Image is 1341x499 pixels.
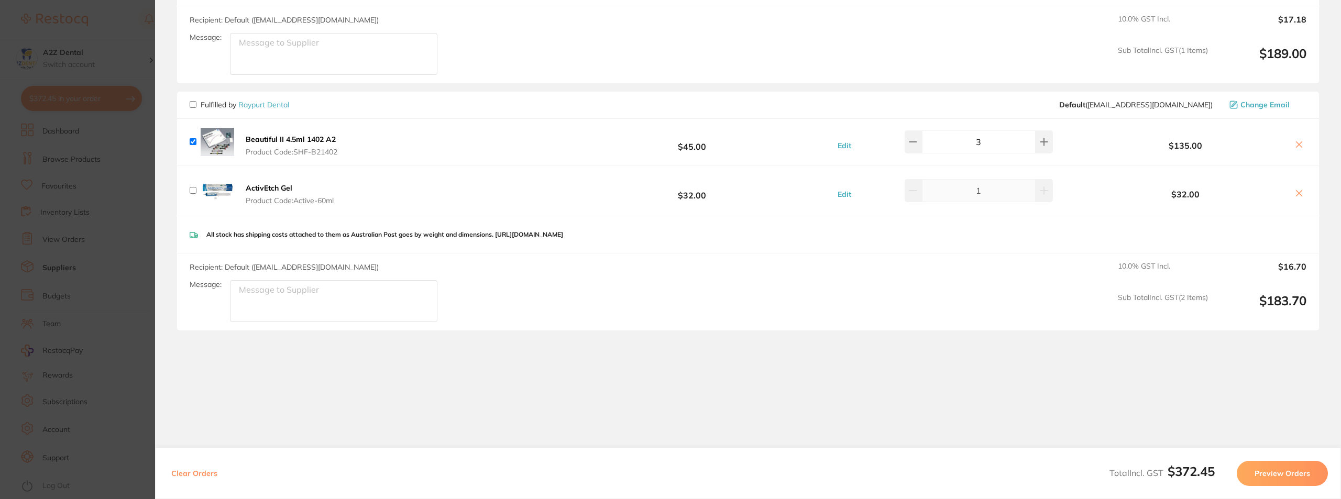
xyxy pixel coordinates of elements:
div: Close [184,4,203,23]
span: Total Incl. GST [1109,468,1215,478]
b: Default [1059,100,1085,109]
button: Upload attachment [16,343,25,351]
div: Restocq says… [8,235,201,353]
div: when we add the inventory it is not adding onto the inventory list. [38,118,201,151]
p: All stock has shipping costs attached to them as Australian Post goes by weight and dimensions. [... [206,231,563,238]
div: can some one give us a call please [56,94,201,117]
button: Change Email [1226,100,1306,109]
button: Clear Orders [168,461,221,486]
output: $189.00 [1216,46,1306,75]
label: Message: [190,280,222,289]
span: Sub Total Incl. GST ( 1 Items) [1118,46,1208,75]
output: $16.70 [1216,262,1306,285]
span: Change Email [1240,101,1290,109]
div: [PERSON_NAME] was able to speak with [PERSON_NAME] regarding this issue, and is coordinating with... [17,241,163,324]
div: when we add the inventory it is not adding onto the inventory list. [46,125,193,145]
span: 10.0 % GST Incl. [1118,15,1208,38]
div: [STREET_ADDRESS] [17,31,163,42]
div: [DATE] [8,80,201,94]
p: Fulfilled by [201,101,289,109]
a: [EMAIL_ADDRESS][DOMAIN_NAME] [17,46,163,56]
span: Sub Total Incl. GST ( 2 Items) [1118,293,1208,322]
span: orders@raypurtdental.com.au [1059,101,1213,109]
button: Edit [834,141,854,150]
button: go back [7,4,27,24]
span: Recipient: Default ( [EMAIL_ADDRESS][DOMAIN_NAME] ) [190,262,379,272]
button: Gif picker [50,343,58,351]
b: $135.00 [1083,141,1288,150]
img: Profile image for Restocq [30,6,47,23]
b: $32.00 [580,181,804,201]
span: Recipient: Default ( [EMAIL_ADDRESS][DOMAIN_NAME] ) [190,15,379,25]
b: $32.00 [1083,190,1288,199]
button: ActivEtch Gel Product Code:Active-60ml [243,183,337,205]
b: ActivEtch Gel [246,183,292,193]
span: 10.0 % GST Incl. [1118,262,1208,285]
span: Product Code: SHF-B21402 [246,148,337,156]
div: Hello [PERSON_NAME], I hope you are having a nice day so far!No worries, your account manager wil... [8,160,172,234]
output: $183.70 [1216,293,1306,322]
textarea: Message… [9,321,201,339]
button: Beautiful II 4.5ml 1402 A2 Product Code:SHF-B21402 [243,135,340,157]
a: [DOMAIN_NAME] [17,56,78,64]
b: $372.45 [1168,463,1215,479]
output: $17.18 [1216,15,1306,38]
button: Emoji picker [33,343,41,351]
div: Hello [PERSON_NAME], I hope you are having a nice day so far! No worries, your account manager wi... [17,166,163,228]
b: $45.00 [580,132,804,151]
h1: Restocq [51,5,84,13]
div: Bini says… [8,118,201,160]
div: can some one give us a call please [64,101,193,111]
div: Restocq says… [8,160,201,235]
div: [PERSON_NAME] was able to speak with [PERSON_NAME] regarding this issue, and is coordinating with... [8,235,172,330]
div: Bini says… [8,94,201,118]
button: Edit [834,190,854,199]
img: NGRtMTB1aQ [201,174,234,207]
a: Raypurt Dental [238,100,289,109]
b: Beautiful II 4.5ml 1402 A2 [246,135,336,144]
span: Product Code: Active-60ml [246,196,334,205]
label: Message: [190,33,222,42]
button: Start recording [67,343,75,351]
button: Send a message… [180,339,196,356]
button: Home [164,4,184,24]
img: cjJ6anN6eg [201,128,234,156]
p: Active [DATE] [51,13,97,24]
button: Preview Orders [1237,461,1328,486]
